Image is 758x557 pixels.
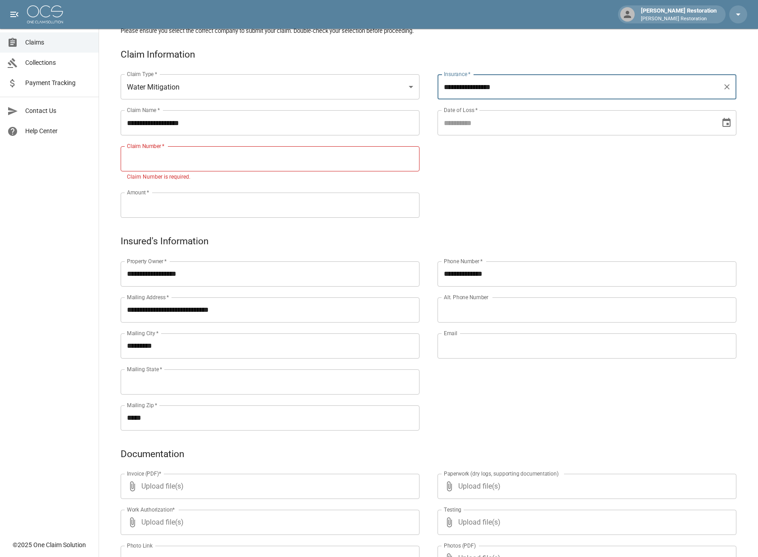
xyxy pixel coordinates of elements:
label: Amount [127,189,149,196]
p: Claim Number is required. [127,173,413,182]
label: Mailing Zip [127,401,158,409]
span: Help Center [25,126,91,136]
label: Email [444,329,457,337]
label: Claim Type [127,70,157,78]
img: ocs-logo-white-transparent.png [27,5,63,23]
button: Choose date [717,114,735,132]
div: [PERSON_NAME] Restoration [637,6,720,22]
span: Payment Tracking [25,78,91,88]
label: Photo Link [127,542,153,549]
label: Date of Loss [444,106,478,114]
label: Testing [444,506,461,513]
label: Property Owner [127,257,167,265]
span: Claims [25,38,91,47]
p: [PERSON_NAME] Restoration [641,15,717,23]
span: Upload file(s) [141,474,395,499]
span: Upload file(s) [458,474,712,499]
span: Collections [25,58,91,67]
label: Alt. Phone Number [444,293,488,301]
label: Claim Name [127,106,160,114]
button: Clear [721,81,733,93]
label: Phone Number [444,257,483,265]
label: Paperwork (dry logs, supporting documentation) [444,470,559,477]
button: open drawer [5,5,23,23]
h5: Please ensure you select the correct company to submit your claim. Double-check your selection be... [121,27,736,35]
label: Claim Number [127,142,164,150]
span: Upload file(s) [458,510,712,535]
span: Upload file(s) [141,510,395,535]
label: Mailing City [127,329,159,337]
label: Photos (PDF) [444,542,476,549]
label: Mailing State [127,365,162,373]
label: Work Authorization* [127,506,175,513]
div: © 2025 One Claim Solution [13,540,86,549]
label: Insurance [444,70,470,78]
span: Contact Us [25,106,91,116]
label: Mailing Address [127,293,169,301]
label: Invoice (PDF)* [127,470,162,477]
div: Water Mitigation [121,74,420,99]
